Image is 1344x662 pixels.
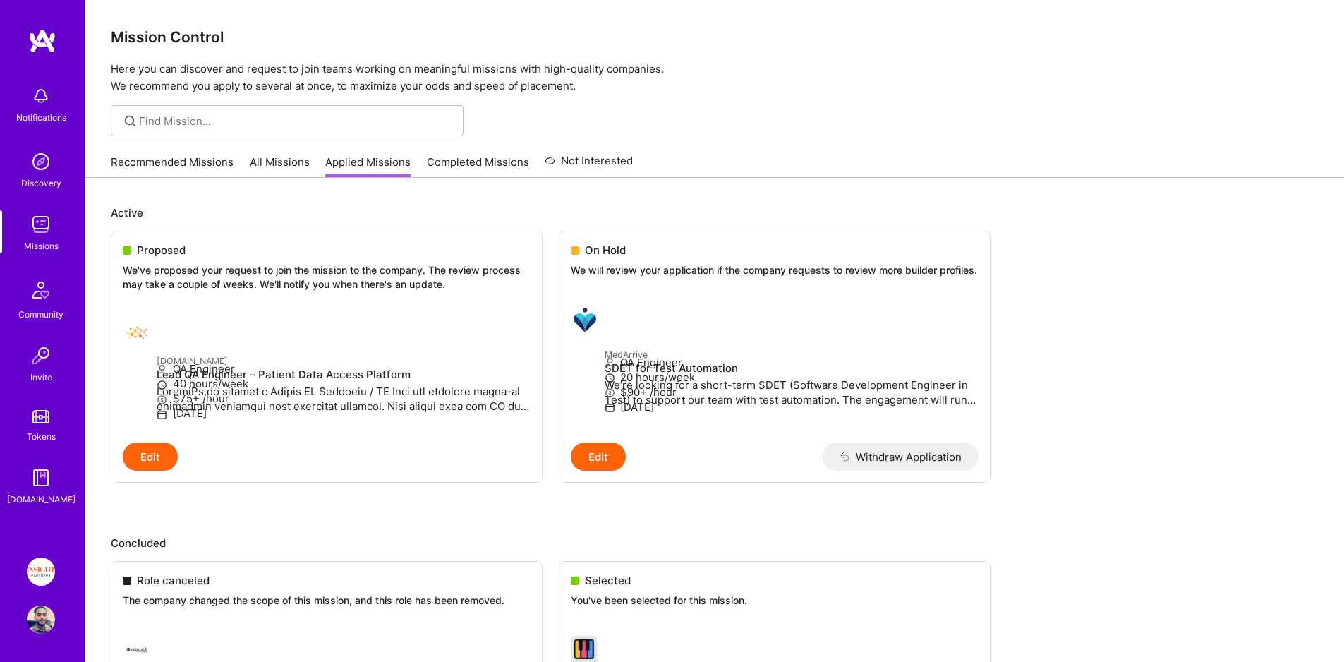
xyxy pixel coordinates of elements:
img: bell [27,82,55,110]
i: icon Applicant [605,358,615,368]
i: icon Applicant [157,365,167,375]
span: Proposed [137,243,186,258]
button: Edit [571,443,626,471]
a: Applied Missions [325,155,411,178]
input: overall type: UNKNOWN_TYPE server type: NO_SERVER_DATA heuristic type: UNKNOWN_TYPE label: Find M... [139,114,453,128]
img: Insight Partners: Data & AI - Sourcing [27,558,55,586]
img: teamwork [27,210,55,239]
a: Not Interested [545,152,633,178]
div: Tokens [27,429,56,444]
img: MedArrive company logo [571,306,599,334]
p: QA Engineer [605,355,979,370]
p: [DATE] [605,399,979,414]
p: $90+ /hour [605,385,979,399]
img: logo [28,28,56,54]
p: Active [111,205,1319,220]
i: icon SearchGrey [122,113,138,129]
a: MedArrive company logoMedArriveSDET for Test AutomationWe’re looking for a short-term SDET (Softw... [559,294,990,443]
div: Notifications [16,110,66,125]
p: $75+ /hour [157,391,531,406]
a: Completed Missions [427,155,529,178]
img: guide book [27,464,55,492]
p: Here you can discover and request to join teams working on meaningful missions with high-quality ... [111,61,1319,95]
img: tokens [32,410,49,423]
a: All Missions [250,155,310,178]
p: We've proposed your request to join the mission to the company. The review process may take a cou... [123,263,531,291]
a: Insight Partners: Data & AI - Sourcing [23,558,59,586]
i: icon MoneyGray [605,387,615,398]
div: Missions [24,239,59,253]
a: Recommended Missions [111,155,234,178]
img: Invite [27,342,55,370]
img: Community [24,273,58,307]
i: icon MoneyGray [157,395,167,405]
a: Healthex.io company logo[DOMAIN_NAME]Lead QA Engineer – Patient Data Access PlatformLoremiPs do s... [111,308,542,443]
i: icon Clock [157,380,167,390]
p: [DATE] [157,406,531,421]
img: discovery [27,148,55,176]
p: Concluded [111,536,1319,550]
i: icon Calendar [157,409,167,420]
button: Withdraw Application [823,443,979,471]
p: We will review your application if the company requests to review more builder profiles. [571,263,979,277]
h3: Mission Control [111,28,1319,46]
p: 40 hours/week [157,376,531,391]
div: [DOMAIN_NAME] [7,492,75,507]
div: Community [18,307,63,322]
i: icon Calendar [605,402,615,413]
div: Invite [30,370,52,385]
button: Edit [123,443,178,471]
img: User Avatar [27,606,55,634]
p: QA Engineer [157,361,531,376]
p: 20 hours/week [605,370,979,385]
span: On Hold [585,243,626,258]
i: icon Clock [605,373,615,383]
div: Discovery [21,176,61,191]
img: Healthex.io company logo [123,319,151,347]
a: User Avatar [23,606,59,634]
